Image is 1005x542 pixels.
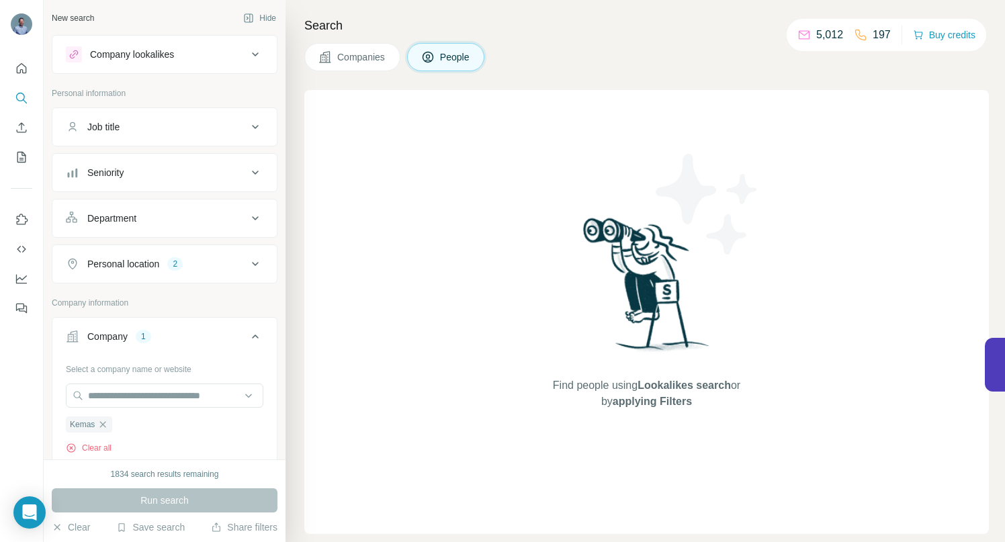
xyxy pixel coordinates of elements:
button: My lists [11,145,32,169]
button: Clear all [66,442,112,454]
span: Kemas [70,418,95,431]
div: New search [52,12,94,24]
button: Department [52,202,277,234]
button: Search [11,86,32,110]
button: Feedback [11,296,32,320]
button: Quick start [11,56,32,81]
button: Save search [116,521,185,534]
button: Personal location2 [52,248,277,280]
button: Buy credits [913,26,975,44]
img: Surfe Illustration - Stars [647,144,768,265]
p: Personal information [52,87,277,99]
button: Company lookalikes [52,38,277,71]
div: 1 [136,330,151,343]
button: Seniority [52,156,277,189]
div: Company lookalikes [90,48,174,61]
button: Use Surfe on LinkedIn [11,208,32,232]
span: Lookalikes search [638,379,731,391]
div: 1834 search results remaining [111,468,219,480]
img: Surfe Illustration - Woman searching with binoculars [577,214,717,364]
h4: Search [304,16,989,35]
span: Companies [337,50,386,64]
button: Clear [52,521,90,534]
p: 197 [873,27,891,43]
button: Enrich CSV [11,116,32,140]
img: Avatar [11,13,32,35]
div: Open Intercom Messenger [13,496,46,529]
button: Job title [52,111,277,143]
button: Company1 [52,320,277,358]
span: Find people using or by [539,377,754,410]
div: Company [87,330,128,343]
div: Seniority [87,166,124,179]
div: Select a company name or website [66,358,263,375]
div: Job title [87,120,120,134]
div: 2 [167,258,183,270]
button: Hide [234,8,286,28]
p: Company information [52,297,277,309]
p: 5,012 [816,27,843,43]
span: People [440,50,471,64]
span: applying Filters [613,396,692,407]
div: Department [87,212,136,225]
button: Dashboard [11,267,32,291]
button: Use Surfe API [11,237,32,261]
div: Personal location [87,257,159,271]
button: Share filters [211,521,277,534]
